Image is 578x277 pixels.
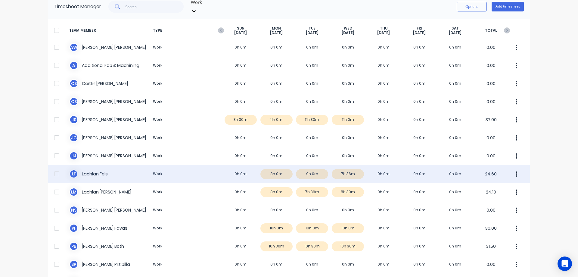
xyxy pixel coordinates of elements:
[272,26,281,31] span: MON
[69,26,151,35] span: TEAM MEMBER
[125,1,184,13] input: Search...
[54,3,101,10] div: Timesheet Manager
[449,30,461,35] span: [DATE]
[306,30,319,35] span: [DATE]
[558,257,572,271] div: Open Intercom Messenger
[309,26,315,31] span: TUE
[417,26,422,31] span: FRI
[237,26,244,31] span: SUN
[452,26,459,31] span: SAT
[380,26,387,31] span: THU
[342,30,354,35] span: [DATE]
[151,26,223,35] span: TYPE
[270,30,283,35] span: [DATE]
[413,30,426,35] span: [DATE]
[344,26,352,31] span: WED
[234,30,247,35] span: [DATE]
[492,2,524,11] button: Add timesheet
[377,30,390,35] span: [DATE]
[457,2,487,11] button: Options
[473,26,509,35] span: TOTAL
